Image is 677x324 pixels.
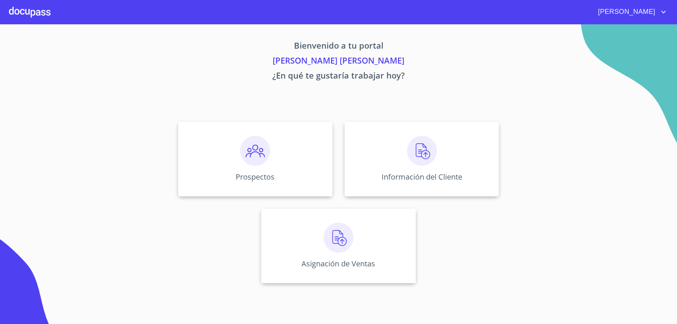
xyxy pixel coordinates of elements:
p: Bienvenido a tu portal [108,39,569,54]
img: carga.png [407,136,437,166]
p: Información del Cliente [382,172,462,182]
button: account of current user [592,6,668,18]
img: carga.png [324,223,353,253]
p: Asignación de Ventas [301,259,375,269]
span: [PERSON_NAME] [592,6,659,18]
p: [PERSON_NAME] [PERSON_NAME] [108,54,569,69]
p: ¿En qué te gustaría trabajar hoy? [108,69,569,84]
p: Prospectos [236,172,275,182]
img: prospectos.png [240,136,270,166]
